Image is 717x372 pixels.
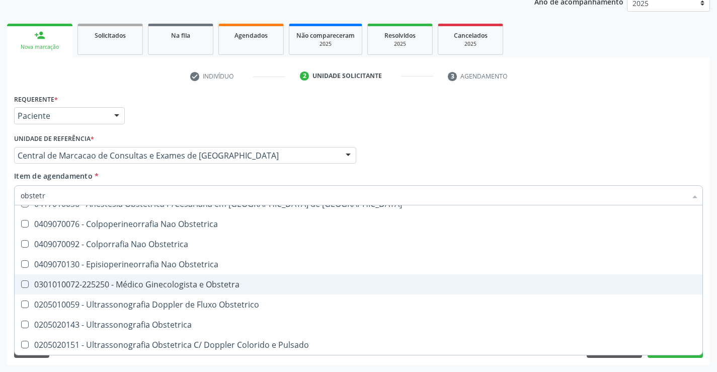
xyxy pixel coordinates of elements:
div: 0409070092 - Colporrafia Nao Obstetrica [21,240,696,248]
div: 2025 [296,40,355,48]
div: 0205010059 - Ultrassonografia Doppler de Fluxo Obstetrico [21,301,696,309]
span: Agendados [234,31,268,40]
div: 0205020151 - Ultrassonografia Obstetrica C/ Doppler Colorido e Pulsado [21,341,696,349]
div: 0417010036 - Anestesia Obstetrica P/Cesariana em [GEOGRAPHIC_DATA] de [GEOGRAPHIC_DATA] [21,200,696,208]
span: Resolvidos [384,31,416,40]
span: Na fila [171,31,190,40]
input: Buscar por procedimentos [21,185,686,205]
div: 0205020143 - Ultrassonografia Obstetrica [21,321,696,329]
div: 0301010072-225250 - Médico Ginecologista e Obstetra [21,280,696,288]
span: Central de Marcacao de Consultas e Exames de [GEOGRAPHIC_DATA] [18,151,336,161]
div: 2025 [375,40,425,48]
span: Solicitados [95,31,126,40]
span: Paciente [18,111,104,121]
label: Requerente [14,92,58,107]
span: Item de agendamento [14,171,93,181]
div: 0409070130 - Episioperineorrafia Nao Obstetrica [21,260,696,268]
label: Unidade de referência [14,131,94,147]
div: Nova marcação [14,43,65,51]
div: Unidade solicitante [312,71,382,81]
div: 0409070076 - Colpoperineorrafia Nao Obstetrica [21,220,696,228]
div: person_add [34,30,45,41]
div: 2 [300,71,309,81]
div: 2025 [445,40,496,48]
span: Não compareceram [296,31,355,40]
span: Cancelados [454,31,488,40]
